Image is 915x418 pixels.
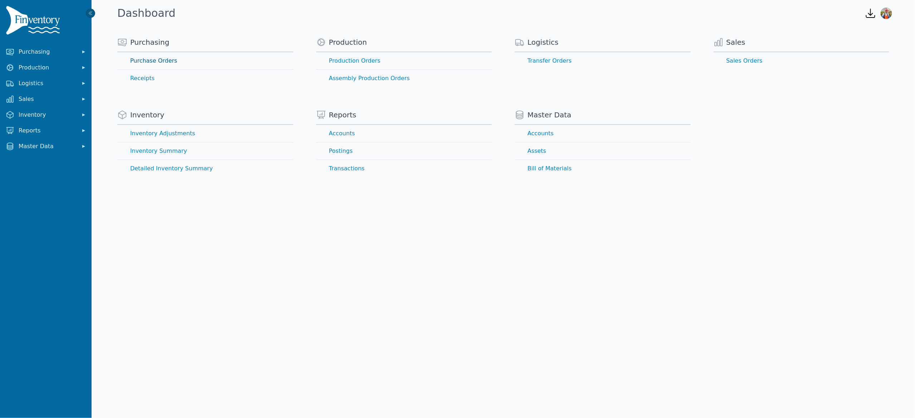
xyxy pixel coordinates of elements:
button: Inventory [3,108,89,122]
h1: Dashboard [117,7,176,20]
button: Sales [3,92,89,106]
span: Production [19,63,76,72]
a: Assembly Production Orders [316,70,492,87]
span: Inventory [19,111,76,119]
a: Transfer Orders [515,52,691,69]
span: Master Data [528,110,571,120]
span: Purchasing [130,37,169,47]
button: Reports [3,123,89,138]
a: Production Orders [316,52,492,69]
a: Assets [515,142,691,160]
span: Logistics [528,37,559,47]
a: Postings [316,142,492,160]
a: Purchase Orders [117,52,293,69]
span: Production [329,37,367,47]
a: Bill of Materials [515,160,691,177]
img: Sera Wheeler [881,8,892,19]
span: Sales [726,37,745,47]
a: Sales Orders [714,52,890,69]
a: Inventory Adjustments [117,125,293,142]
span: Purchasing [19,48,76,56]
a: Detailed Inventory Summary [117,160,293,177]
button: Master Data [3,139,89,154]
span: Master Data [19,142,76,151]
a: Accounts [515,125,691,142]
a: Receipts [117,70,293,87]
button: Purchasing [3,45,89,59]
a: Transactions [316,160,492,177]
span: Reports [329,110,357,120]
span: Reports [19,126,76,135]
span: Logistics [19,79,76,88]
span: Inventory [130,110,165,120]
a: Accounts [316,125,492,142]
span: Sales [19,95,76,103]
img: Finventory [6,6,63,38]
button: Logistics [3,76,89,91]
a: Inventory Summary [117,142,293,160]
button: Production [3,60,89,75]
